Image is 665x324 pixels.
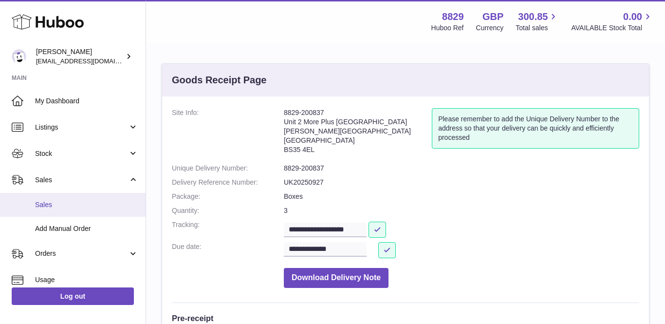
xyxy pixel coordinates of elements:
[172,220,284,237] dt: Tracking:
[35,123,128,132] span: Listings
[36,57,143,65] span: [EMAIL_ADDRESS][DOMAIN_NAME]
[442,10,464,23] strong: 8829
[284,108,432,159] address: 8829-200837 Unit 2 More Plus [GEOGRAPHIC_DATA] [PERSON_NAME][GEOGRAPHIC_DATA] [GEOGRAPHIC_DATA] B...
[518,10,548,23] span: 300.85
[36,47,124,66] div: [PERSON_NAME]
[35,175,128,185] span: Sales
[172,108,284,159] dt: Site Info:
[35,200,138,210] span: Sales
[35,275,138,285] span: Usage
[172,178,284,187] dt: Delivery Reference Number:
[571,10,653,33] a: 0.00 AVAILABLE Stock Total
[35,96,138,106] span: My Dashboard
[284,206,639,215] dd: 3
[284,268,388,288] button: Download Delivery Note
[431,23,464,33] div: Huboo Ref
[35,249,128,258] span: Orders
[623,10,642,23] span: 0.00
[172,313,639,324] h3: Pre-receipt
[476,23,504,33] div: Currency
[284,178,639,187] dd: UK20250927
[172,242,284,258] dt: Due date:
[284,192,639,201] dd: Boxes
[35,224,138,233] span: Add Manual Order
[172,164,284,173] dt: Unique Delivery Number:
[482,10,503,23] strong: GBP
[12,287,134,305] a: Log out
[172,206,284,215] dt: Quantity:
[172,74,267,87] h3: Goods Receipt Page
[432,108,639,149] div: Please remember to add the Unique Delivery Number to the address so that your delivery can be qui...
[35,149,128,158] span: Stock
[12,49,26,64] img: commandes@kpmatech.com
[284,164,639,173] dd: 8829-200837
[172,192,284,201] dt: Package:
[516,23,559,33] span: Total sales
[571,23,653,33] span: AVAILABLE Stock Total
[516,10,559,33] a: 300.85 Total sales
